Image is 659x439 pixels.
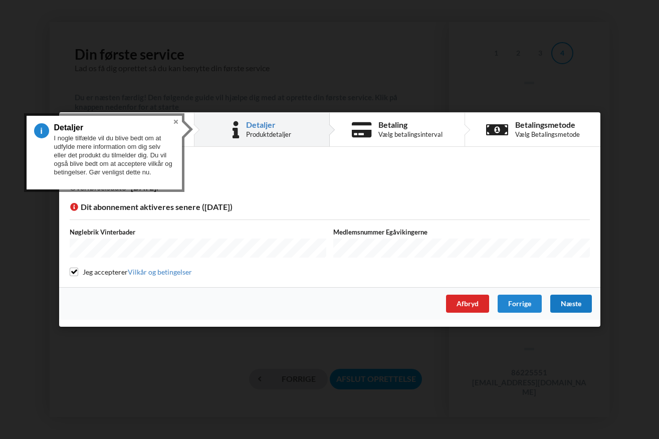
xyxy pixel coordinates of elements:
label: Medlemsnummer Egåvikingerne [333,228,590,237]
div: Betalingsmetode [515,121,579,129]
div: Detaljer [246,121,291,129]
a: Vilkår og betingelser [127,268,191,276]
span: Dit abonnement aktiveres senere ([DATE]) [70,201,233,211]
span: 3 [34,123,54,138]
div: Betaling [378,121,443,129]
div: Forrige [497,295,541,313]
p: Overførselsdato - . [70,182,590,193]
div: Næste [550,295,591,313]
div: Produktdetaljer [246,130,291,138]
div: Detaljer [70,163,590,174]
div: I nogle tilfælde vil du blive bedt om at udfylde mere information om dig selv eller det produkt d... [54,130,174,176]
div: Vælg betalingsinterval [378,130,443,138]
div: Afbryd [446,295,489,313]
label: Jeg accepterer [70,268,192,276]
div: Vælg Betalingsmetode [515,130,579,138]
button: Close [170,116,182,128]
h3: Detaljer [54,123,167,132]
label: Nøglebrik Vinterbader [70,228,326,237]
